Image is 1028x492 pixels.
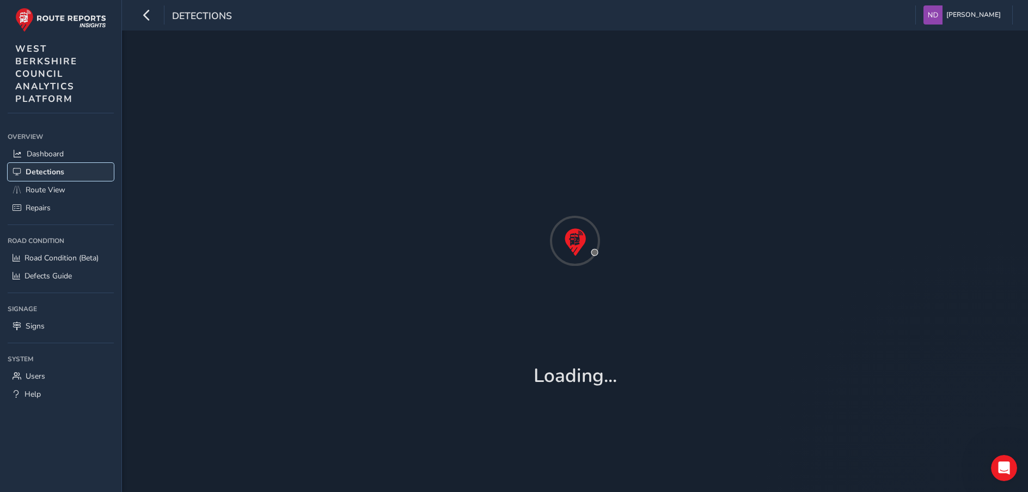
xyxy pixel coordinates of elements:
[8,181,114,199] a: Route View
[8,267,114,285] a: Defects Guide
[946,5,1001,25] span: [PERSON_NAME]
[8,301,114,317] div: Signage
[25,271,72,281] span: Defects Guide
[8,145,114,163] a: Dashboard
[923,5,1005,25] button: [PERSON_NAME]
[8,233,114,249] div: Road Condition
[8,367,114,385] a: Users
[8,385,114,403] a: Help
[8,129,114,145] div: Overview
[27,149,64,159] span: Dashboard
[26,167,64,177] span: Detections
[991,455,1017,481] iframe: Intercom live chat
[172,9,232,25] span: Detections
[25,253,99,263] span: Road Condition (Beta)
[8,249,114,267] a: Road Condition (Beta)
[25,389,41,399] span: Help
[923,5,943,25] img: diamond-layout
[8,317,114,335] a: Signs
[26,321,45,331] span: Signs
[26,371,45,381] span: Users
[8,351,114,367] div: System
[8,163,114,181] a: Detections
[26,203,51,213] span: Repairs
[534,365,617,387] h1: Loading...
[15,42,77,105] span: WEST BERKSHIRE COUNCIL ANALYTICS PLATFORM
[26,185,65,195] span: Route View
[15,8,106,32] img: rr logo
[8,199,114,217] a: Repairs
